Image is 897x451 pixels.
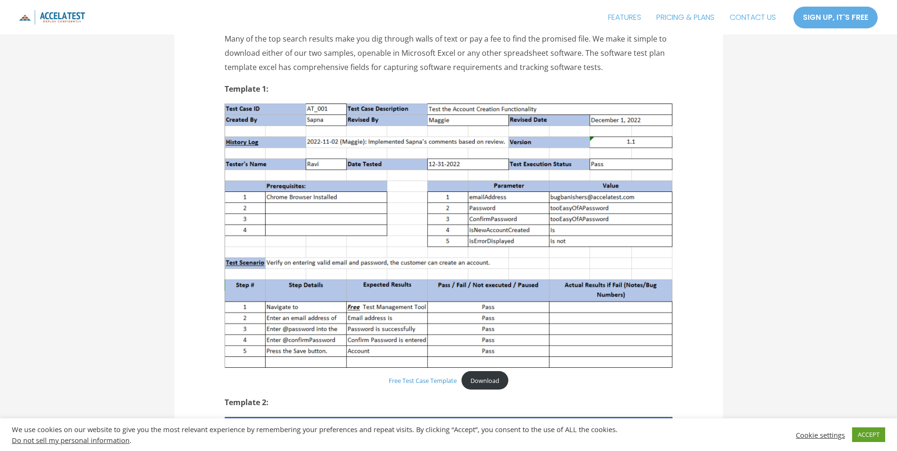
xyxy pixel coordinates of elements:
[225,104,672,367] img: Example of a populated Free Test Case Template in Excel.
[225,32,672,74] p: Many of the top search results make you dig through walls of text or pay a fee to find the promis...
[722,6,784,29] a: CONTACT US
[389,376,457,385] a: Free Test Case Template
[225,397,269,408] strong: Template 2:
[601,6,649,29] a: FEATURES
[793,6,878,29] a: SIGN UP, IT'S FREE
[462,371,508,390] a: Download
[19,10,85,25] img: icon
[852,427,885,442] a: ACCEPT
[12,436,623,444] div: .
[12,435,130,445] a: Do not sell my personal information
[649,6,722,29] a: PRICING & PLANS
[601,6,784,29] nav: Site Navigation
[225,84,269,94] strong: Template 1:
[796,431,845,439] a: Cookie settings
[12,425,623,444] div: We use cookies on our website to give you the most relevant experience by remembering your prefer...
